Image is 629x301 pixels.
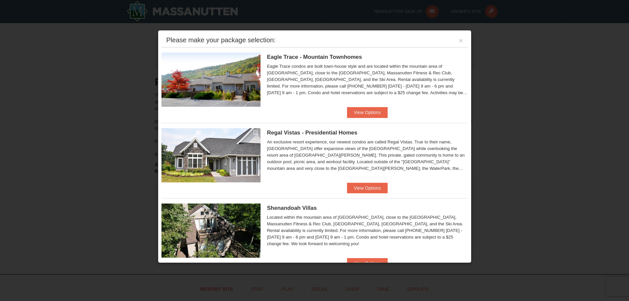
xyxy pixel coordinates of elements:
span: Eagle Trace - Mountain Townhomes [267,54,362,60]
button: View Options [347,258,387,269]
button: View Options [347,107,387,118]
div: Eagle Trace condos are built town-house style and are located within the mountain area of [GEOGRA... [267,63,468,96]
img: 19218983-1-9b289e55.jpg [161,53,261,107]
span: Shenandoah Villas [267,205,317,211]
button: × [459,37,463,44]
img: 19219019-2-e70bf45f.jpg [161,204,261,258]
div: Located within the mountain area of [GEOGRAPHIC_DATA], close to the [GEOGRAPHIC_DATA], Massanutte... [267,214,468,247]
div: Please make your package selection: [166,37,276,43]
button: View Options [347,183,387,193]
div: An exclusive resort experience, our newest condos are called Regal Vistas. True to their name, [G... [267,139,468,172]
img: 19218991-1-902409a9.jpg [161,128,261,182]
span: Regal Vistas - Presidential Homes [267,130,358,136]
